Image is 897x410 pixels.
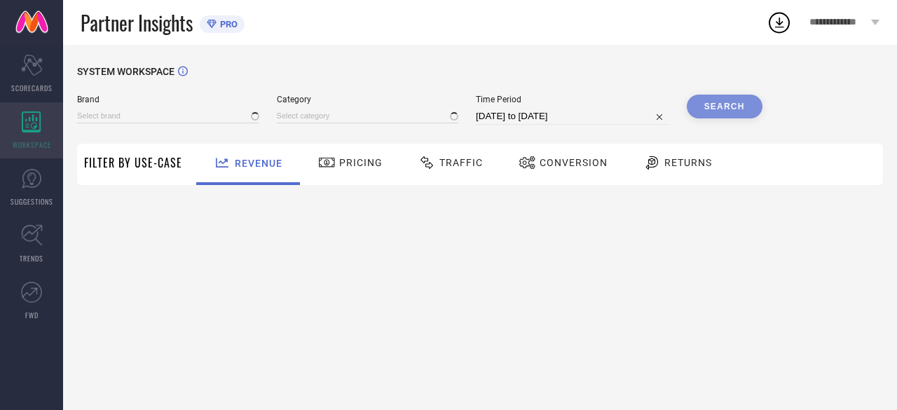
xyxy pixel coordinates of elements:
input: Select time period [476,108,669,125]
span: Brand [77,95,259,104]
span: PRO [217,19,238,29]
span: SCORECARDS [11,83,53,93]
span: Traffic [439,157,483,168]
span: SYSTEM WORKSPACE [77,66,174,77]
span: Conversion [540,157,608,168]
span: Pricing [339,157,383,168]
span: Revenue [235,158,282,169]
span: WORKSPACE [13,139,51,150]
span: TRENDS [20,253,43,264]
span: Category [277,95,459,104]
input: Select brand [77,109,259,123]
span: SUGGESTIONS [11,196,53,207]
div: Open download list [767,10,792,35]
span: Time Period [476,95,669,104]
span: Returns [664,157,712,168]
span: FWD [25,310,39,320]
input: Select category [277,109,459,123]
span: Partner Insights [81,8,193,37]
span: Filter By Use-Case [84,154,182,171]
